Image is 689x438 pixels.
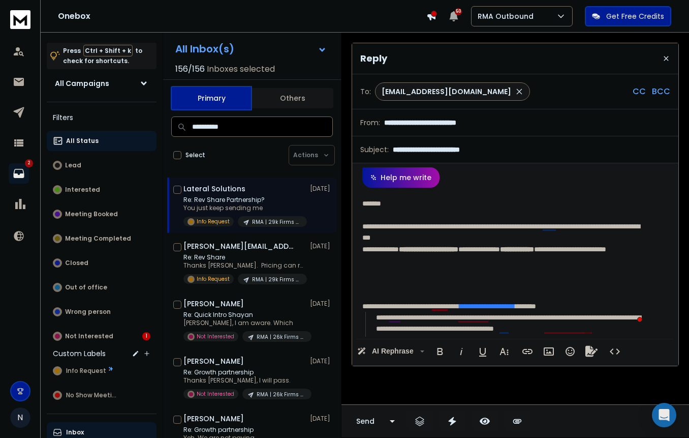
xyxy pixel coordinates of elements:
p: [PERSON_NAME], I am aware. Which [183,319,305,327]
h1: Lateral Solutions [183,184,245,194]
button: Wrong person [47,302,156,322]
p: Re: Rev Share [183,253,305,261]
button: Out of office [47,277,156,298]
button: Others [252,87,333,109]
p: Out of office [65,283,107,291]
p: [DATE] [310,185,333,193]
button: Italic (Ctrl+I) [452,341,471,362]
span: 156 / 156 [175,63,205,75]
p: Wrong person [65,308,111,316]
button: More Text [494,341,514,362]
p: From: [360,118,380,128]
button: AI Rephrase [355,341,426,362]
button: Signature [582,341,601,362]
p: [DATE] [310,300,333,308]
button: Help me write [362,167,440,188]
div: Open Intercom Messenger [652,403,676,427]
p: Reply [360,51,387,66]
p: You just keep sending me [183,204,305,212]
button: All Inbox(s) [167,39,335,59]
p: RMA Outbound [478,11,538,21]
p: Lead [65,161,81,169]
p: BCC [652,85,670,98]
p: To: [360,86,371,97]
button: All Campaigns [47,73,156,94]
p: RMA | 26k Firms (Specific Owner Info) [257,391,305,398]
p: Not Interested [197,333,234,340]
button: Meeting Booked [47,204,156,224]
button: Not Interested1 [47,326,156,346]
button: Code View [605,341,624,362]
h1: All Campaigns [55,78,109,89]
img: logo [10,10,30,29]
button: Lead [47,155,156,176]
button: Insert Image (Ctrl+P) [539,341,558,362]
p: Inbox [66,428,84,436]
span: Ctrl + Shift + k [83,45,133,56]
p: Meeting Booked [65,210,118,218]
p: Re: Quick Intro Shayan [183,311,305,319]
button: Insert Link (Ctrl+K) [518,341,537,362]
p: Meeting Completed [65,235,131,243]
button: Bold (Ctrl+B) [430,341,450,362]
p: [DATE] [310,415,333,423]
div: 1 [142,332,150,340]
span: Info Request [66,367,106,375]
p: Info Request [197,275,230,283]
h1: All Inbox(s) [175,44,234,54]
button: N [10,407,30,428]
p: CC [633,85,646,98]
span: No Show Meeting [66,391,119,399]
p: Re: Rev Share Partnership? [183,196,305,204]
h1: [PERSON_NAME][EMAIL_ADDRESS][DOMAIN_NAME] [183,241,295,251]
button: All Status [47,131,156,151]
h1: [PERSON_NAME] [183,414,244,424]
p: Thanks [PERSON_NAME]. Pricing can range depending [183,261,305,270]
p: Get Free Credits [606,11,664,21]
button: Info Request [47,361,156,381]
p: Thanks [PERSON_NAME], I will pass. [183,376,305,385]
a: 2 [9,163,29,184]
p: RMA | 29k Firms (General Team Info) [252,218,301,226]
p: All Status [66,137,99,145]
h3: Custom Labels [53,348,106,359]
p: [DATE] [310,357,333,365]
button: Send [348,411,383,431]
p: Subject: [360,144,389,155]
h3: Inboxes selected [207,63,275,75]
button: Get Free Credits [585,6,671,26]
button: No Show Meeting [47,385,156,405]
h3: Filters [47,110,156,125]
h1: [PERSON_NAME] [183,299,244,309]
button: Emoticons [560,341,580,362]
p: Closed [65,259,88,267]
button: Interested [47,180,156,200]
label: Select [185,151,205,159]
p: Interested [65,186,100,194]
p: [DATE] [310,242,333,250]
span: 50 [455,8,462,15]
p: Re: Growth partnership [183,426,305,434]
p: Re: Growth partnership [183,368,305,376]
button: Underline (Ctrl+U) [473,341,492,362]
span: AI Rephrase [370,347,416,356]
p: [EMAIL_ADDRESS][DOMAIN_NAME] [382,86,511,97]
p: Info Request [197,218,230,225]
p: Not Interested [65,332,113,340]
button: Closed [47,253,156,273]
button: Meeting Completed [47,228,156,249]
p: 2 [25,159,33,167]
h1: Onebox [58,10,426,22]
button: Primary [171,86,252,110]
p: Not Interested [197,390,234,398]
p: Press to check for shortcuts. [63,46,142,66]
p: RMA | 29k Firms (General Team Info) [252,276,301,283]
p: RMA | 26k Firms (Specific Owner Info) [257,333,305,341]
h1: [PERSON_NAME] [183,356,244,366]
